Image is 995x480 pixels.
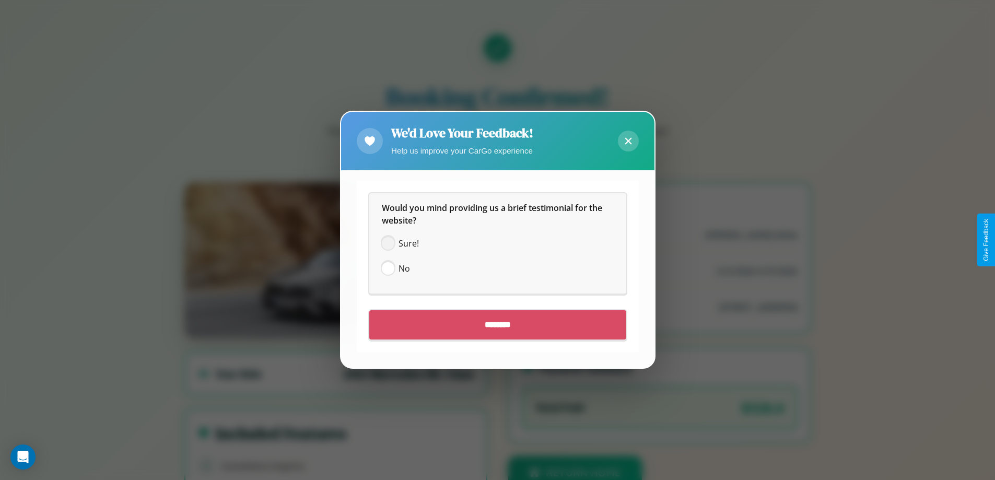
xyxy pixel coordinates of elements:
p: Help us improve your CarGo experience [391,144,533,158]
div: Open Intercom Messenger [10,444,36,470]
div: Give Feedback [982,219,990,261]
span: Would you mind providing us a brief testimonial for the website? [382,203,604,227]
h2: We'd Love Your Feedback! [391,124,533,142]
span: No [399,263,410,275]
span: Sure! [399,238,419,250]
